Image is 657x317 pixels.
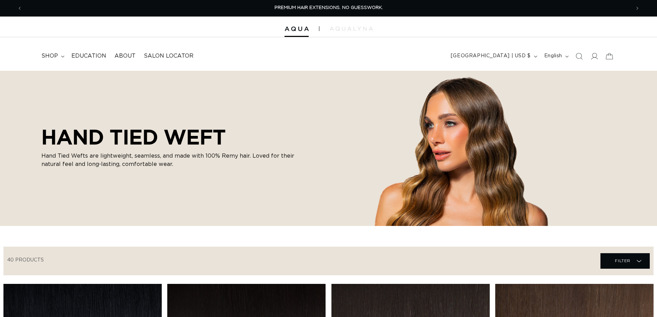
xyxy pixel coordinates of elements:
[115,52,136,60] span: About
[110,48,140,64] a: About
[285,27,309,31] img: Aqua Hair Extensions
[451,52,531,60] span: [GEOGRAPHIC_DATA] | USD $
[615,254,630,267] span: Filter
[540,50,571,63] button: English
[330,27,373,31] img: aqualyna.com
[71,52,106,60] span: Education
[544,52,562,60] span: English
[630,2,645,15] button: Next announcement
[67,48,110,64] a: Education
[447,50,540,63] button: [GEOGRAPHIC_DATA] | USD $
[41,52,58,60] span: shop
[140,48,198,64] a: Salon Locator
[7,258,44,262] span: 40 products
[571,49,587,64] summary: Search
[37,48,67,64] summary: shop
[41,125,303,149] h2: HAND TIED WEFT
[144,52,193,60] span: Salon Locator
[41,152,303,168] p: Hand Tied Wefts are lightweight, seamless, and made with 100% Remy hair. Loved for their natural ...
[275,6,383,10] span: PREMIUM HAIR EXTENSIONS. NO GUESSWORK.
[600,253,650,269] summary: Filter
[12,2,27,15] button: Previous announcement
